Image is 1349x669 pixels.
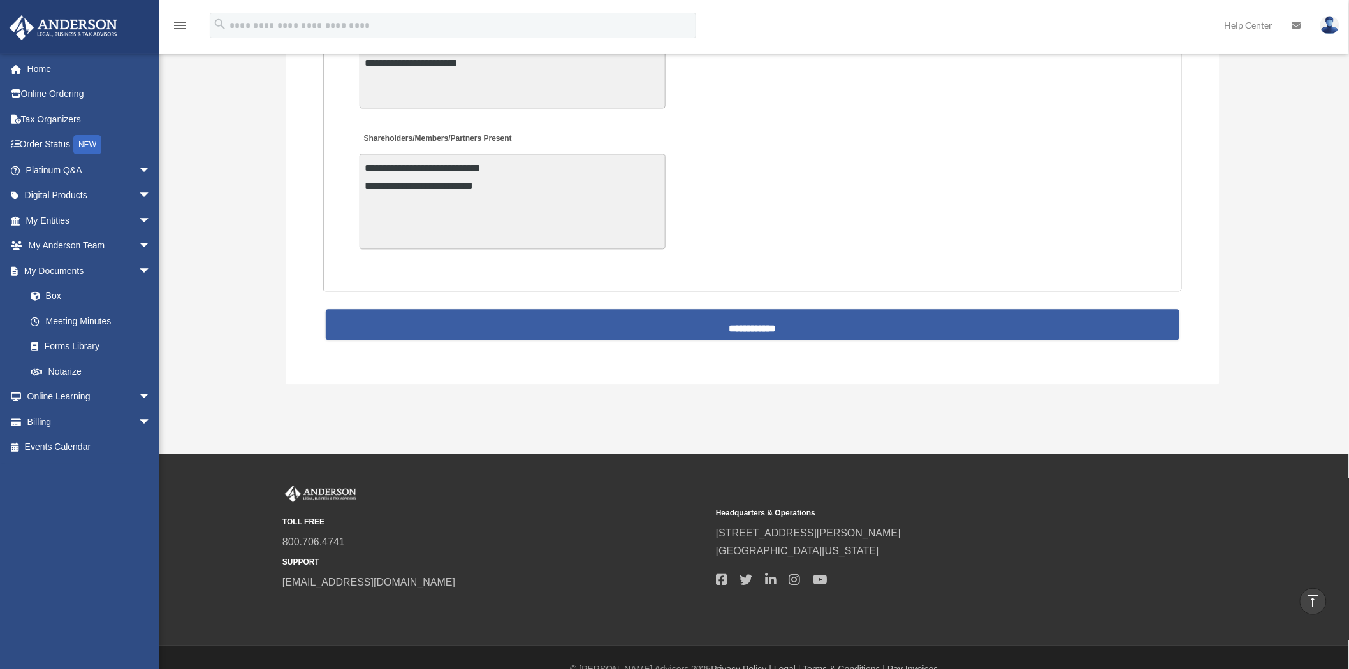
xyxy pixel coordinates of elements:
small: TOLL FREE [282,515,707,529]
a: Online Learningarrow_drop_down [9,384,170,410]
a: Online Ordering [9,82,170,107]
img: Anderson Advisors Platinum Portal [282,486,359,502]
a: Notarize [18,359,170,384]
a: Forms Library [18,334,170,359]
i: menu [172,18,187,33]
a: Box [18,284,170,309]
a: [GEOGRAPHIC_DATA][US_STATE] [716,545,879,556]
span: arrow_drop_down [138,233,164,259]
a: Order StatusNEW [9,132,170,158]
a: Digital Productsarrow_drop_down [9,183,170,208]
span: arrow_drop_down [138,157,164,183]
a: Billingarrow_drop_down [9,409,170,435]
a: My Anderson Teamarrow_drop_down [9,233,170,259]
span: arrow_drop_down [138,384,164,410]
a: vertical_align_top [1300,588,1327,615]
i: vertical_align_top [1306,593,1321,608]
label: Shareholders/Members/Partners Present [360,130,515,147]
a: [STREET_ADDRESS][PERSON_NAME] [716,528,901,538]
a: menu [172,22,187,33]
i: search [213,17,227,31]
span: arrow_drop_down [138,409,164,435]
span: arrow_drop_down [138,258,164,284]
small: Headquarters & Operations [716,507,1141,520]
a: Platinum Q&Aarrow_drop_down [9,157,170,183]
a: 800.706.4741 [282,536,345,547]
small: SUPPORT [282,556,707,569]
span: arrow_drop_down [138,183,164,209]
a: My Entitiesarrow_drop_down [9,208,170,233]
div: NEW [73,135,101,154]
a: Events Calendar [9,435,170,460]
a: My Documentsarrow_drop_down [9,258,170,284]
a: Tax Organizers [9,106,170,132]
a: [EMAIL_ADDRESS][DOMAIN_NAME] [282,577,455,587]
img: Anderson Advisors Platinum Portal [6,15,121,40]
a: Home [9,56,170,82]
span: arrow_drop_down [138,208,164,234]
a: Meeting Minutes [18,308,164,334]
img: User Pic [1320,16,1339,34]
